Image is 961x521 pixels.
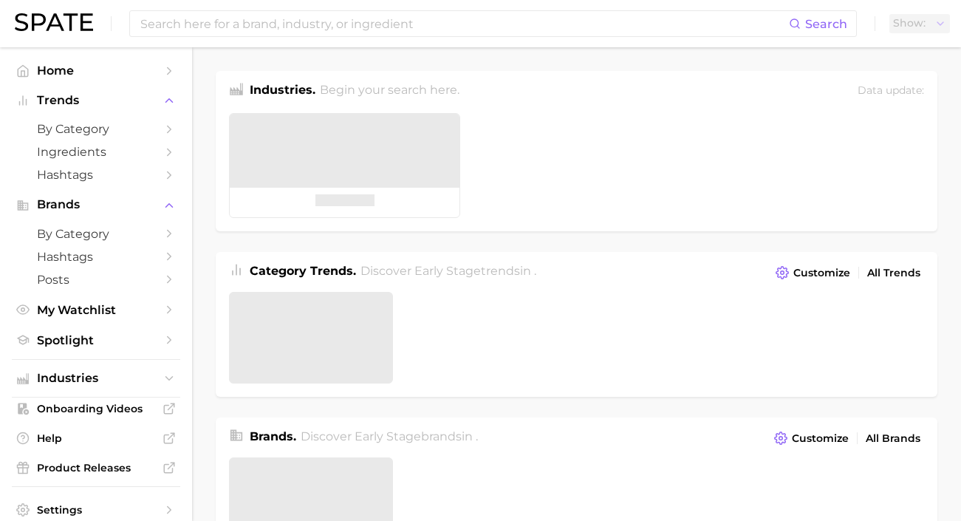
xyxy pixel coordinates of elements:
[12,427,180,449] a: Help
[301,429,478,443] span: Discover Early Stage brands in .
[12,499,180,521] a: Settings
[139,11,789,36] input: Search here for a brand, industry, or ingredient
[770,428,852,449] button: Customize
[793,267,850,279] span: Customize
[37,333,155,347] span: Spotlight
[250,264,356,278] span: Category Trends .
[858,81,924,101] div: Data update:
[37,461,155,474] span: Product Releases
[792,432,849,445] span: Customize
[37,122,155,136] span: by Category
[12,268,180,291] a: Posts
[12,163,180,186] a: Hashtags
[37,432,155,445] span: Help
[360,264,536,278] span: Discover Early Stage trends in .
[863,263,924,283] a: All Trends
[12,118,180,140] a: by Category
[12,222,180,245] a: by Category
[12,457,180,479] a: Product Releases
[12,194,180,216] button: Brands
[37,402,155,415] span: Onboarding Videos
[37,94,155,107] span: Trends
[37,503,155,517] span: Settings
[893,19,926,27] span: Show
[805,17,847,31] span: Search
[37,303,155,317] span: My Watchlist
[15,13,93,31] img: SPATE
[250,429,296,443] span: Brands .
[37,372,155,385] span: Industries
[12,299,180,321] a: My Watchlist
[37,145,155,159] span: Ingredients
[12,367,180,389] button: Industries
[12,245,180,268] a: Hashtags
[12,89,180,112] button: Trends
[772,262,854,283] button: Customize
[37,227,155,241] span: by Category
[12,398,180,420] a: Onboarding Videos
[12,140,180,163] a: Ingredients
[37,64,155,78] span: Home
[37,250,155,264] span: Hashtags
[889,14,950,33] button: Show
[37,273,155,287] span: Posts
[37,198,155,211] span: Brands
[866,432,920,445] span: All Brands
[250,81,315,101] h1: Industries.
[862,429,924,449] a: All Brands
[320,81,459,101] h2: Begin your search here.
[12,59,180,82] a: Home
[867,267,920,279] span: All Trends
[12,329,180,352] a: Spotlight
[37,168,155,182] span: Hashtags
